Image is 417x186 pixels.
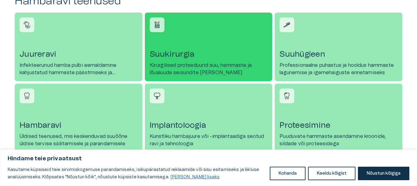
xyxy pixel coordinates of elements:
img: Suuhügieen icon [282,20,291,29]
img: Juureravi icon [22,20,32,29]
img: Implantoloogia icon [152,91,162,101]
img: Proteesimine icon [282,91,291,101]
button: Nõustun kõigiga [358,167,409,180]
p: Kirurgilised protseduurid suu, hammaste ja lõualuude seisundite [PERSON_NAME] [150,62,268,76]
p: Hindame teie privaatsust [8,155,409,162]
p: Puuduvate hammaste asendamine kroonide, sildade või proteesidega [280,133,397,147]
h4: Suukirurgia [150,49,268,59]
h4: Juureravi [20,49,137,59]
p: Üldised teenused, mis keskenduvad suuõõne üldise tervise säilitamisele ja parandamisele [20,133,137,147]
img: Hambaravi icon [22,91,32,101]
p: Infekteerunud hamba pulbi eemaldamine kahjustatud hammaste päästmiseks ja taastamiseks [20,62,137,76]
img: Suukirurgia icon [152,20,162,29]
a: Loe lisaks [170,175,220,180]
h4: Implantoloogia [150,120,268,130]
span: Help [31,5,40,10]
button: Keeldu kõigist [308,167,355,180]
h4: Proteesimine [280,120,397,130]
button: Kohanda [270,167,306,180]
p: Kasutame küpsiseid teie sirvimiskogemuse parandamiseks, isikupärastatud reklaamide või sisu esita... [8,166,265,181]
p: Kunstliku hambajuure või -implantaadiga seotud ravi ja tehnoloogia [150,133,268,147]
h4: Hambaravi [20,120,137,130]
h4: Suuhügieen [280,49,397,59]
p: Professionaalne puhastus ja hooldus hammaste lagunemise ja igemehaiguste ennetamiseks [280,62,397,76]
